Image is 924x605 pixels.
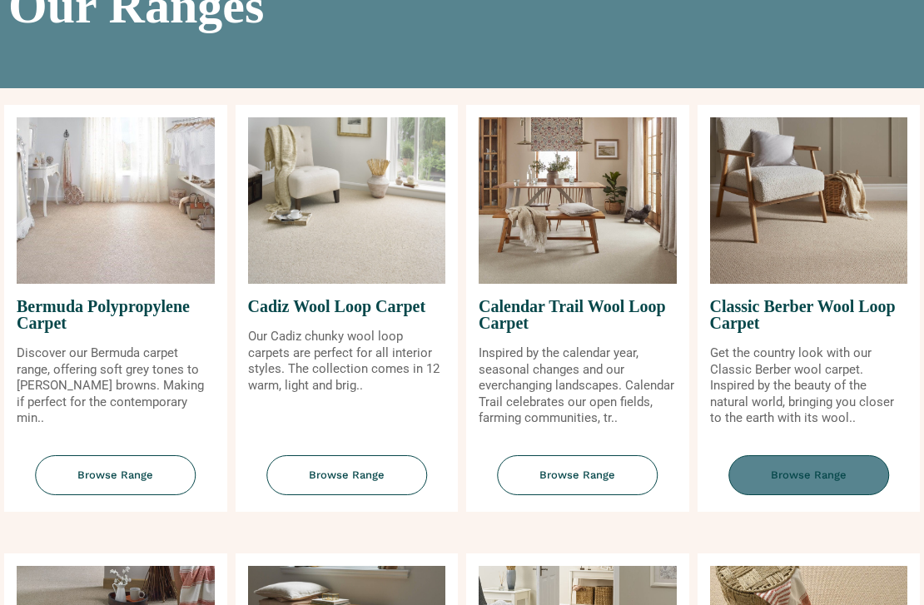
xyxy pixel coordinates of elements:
span: Bermuda Polypropylene Carpet [17,284,215,345]
a: Browse Range [236,455,459,513]
p: Discover our Bermuda carpet range, offering soft grey tones to [PERSON_NAME] browns. Making if pe... [17,345,215,427]
span: Classic Berber Wool Loop Carpet [710,284,908,345]
img: Cadiz Wool Loop Carpet [248,117,446,284]
a: Browse Range [4,455,227,513]
p: Inspired by the calendar year, seasonal changes and our everchanging landscapes. Calendar Trail c... [479,345,677,427]
a: Browse Range [466,455,689,513]
span: Browse Range [728,455,889,496]
p: Our Cadiz chunky wool loop carpets are perfect for all interior styles. The collection comes in 1... [248,329,446,394]
span: Calendar Trail Wool Loop Carpet [479,284,677,345]
span: Browse Range [35,455,196,496]
p: Get the country look with our Classic Berber wool carpet. Inspired by the beauty of the natural w... [710,345,908,427]
span: Cadiz Wool Loop Carpet [248,284,446,329]
img: Classic Berber Wool Loop Carpet [710,117,908,284]
span: Browse Range [497,455,658,496]
span: Browse Range [266,455,427,496]
img: Calendar Trail Wool Loop Carpet [479,117,677,284]
a: Browse Range [698,455,921,513]
img: Bermuda Polypropylene Carpet [17,117,215,284]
